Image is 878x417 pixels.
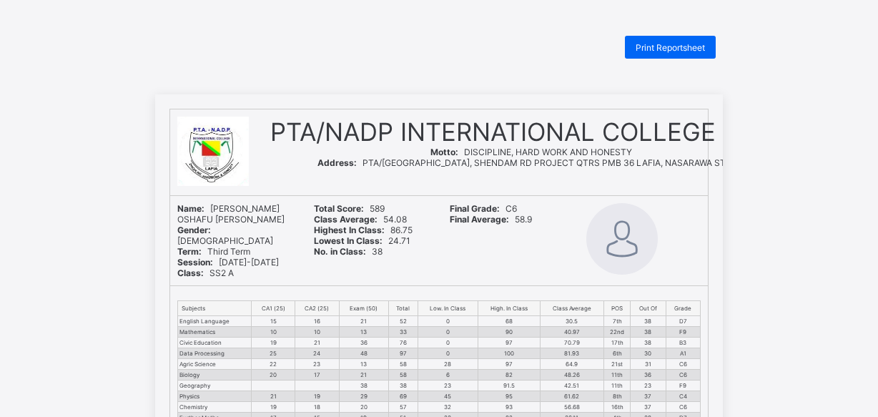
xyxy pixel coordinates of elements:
[478,391,540,402] td: 95
[314,235,410,246] span: 24.71
[314,203,385,214] span: 589
[631,316,666,327] td: 38
[478,338,540,348] td: 97
[295,327,339,338] td: 10
[178,338,252,348] td: Civic Education
[314,225,385,235] b: Highest In Class:
[666,348,700,359] td: A1
[177,257,279,268] span: [DATE]-[DATE]
[314,214,378,225] b: Class Average:
[178,301,252,316] th: Subjects
[604,338,631,348] td: 17th
[177,225,273,246] span: [DEMOGRAPHIC_DATA]
[252,359,295,370] td: 22
[177,225,211,235] b: Gender:
[295,370,339,381] td: 17
[450,203,500,214] b: Final Grade:
[252,348,295,359] td: 25
[540,327,603,338] td: 40.97
[178,327,252,338] td: Mathematics
[540,381,603,391] td: 42.51
[177,246,202,257] b: Term:
[177,203,204,214] b: Name:
[252,370,295,381] td: 20
[430,147,458,157] b: Motto:
[252,338,295,348] td: 19
[418,402,478,413] td: 32
[478,316,540,327] td: 68
[450,214,532,225] span: 58.9
[478,348,540,359] td: 100
[339,370,388,381] td: 21
[178,381,252,391] td: Geography
[666,327,700,338] td: F9
[252,327,295,338] td: 10
[295,316,339,327] td: 16
[388,381,418,391] td: 38
[388,402,418,413] td: 57
[604,402,631,413] td: 16th
[178,402,252,413] td: Chemistry
[540,359,603,370] td: 64.9
[317,157,745,168] span: PTA/[GEOGRAPHIC_DATA], SHENDAM RD PROJECT QTRS PMB 36 LAFIA, NASARAWA STATE.,
[388,391,418,402] td: 69
[666,391,700,402] td: C4
[450,203,517,214] span: C6
[339,359,388,370] td: 13
[604,316,631,327] td: 7th
[540,391,603,402] td: 61.62
[666,402,700,413] td: C6
[388,316,418,327] td: 52
[295,391,339,402] td: 19
[314,225,413,235] span: 86.75
[252,301,295,316] th: CA1 (25)
[295,402,339,413] td: 18
[631,391,666,402] td: 37
[418,316,478,327] td: 0
[252,402,295,413] td: 19
[631,402,666,413] td: 37
[418,381,478,391] td: 23
[418,359,478,370] td: 28
[270,117,792,147] span: PTA/NADP INTERNATIONAL COLLEGE LAFIA
[314,203,364,214] b: Total Score:
[418,348,478,359] td: 0
[418,338,478,348] td: 0
[636,42,705,53] span: Print Reportsheet
[631,301,666,316] th: Out Of
[604,370,631,381] td: 11th
[295,348,339,359] td: 24
[388,301,418,316] th: Total
[339,338,388,348] td: 36
[418,327,478,338] td: 0
[178,391,252,402] td: Physics
[604,327,631,338] td: 22nd
[339,391,388,402] td: 29
[339,316,388,327] td: 21
[604,381,631,391] td: 11th
[478,402,540,413] td: 93
[478,381,540,391] td: 91.5
[666,370,700,381] td: C6
[252,391,295,402] td: 21
[177,203,285,225] span: [PERSON_NAME] OSHAFU [PERSON_NAME]
[604,301,631,316] th: POS
[666,359,700,370] td: C6
[666,301,700,316] th: Grade
[177,246,250,257] span: Third Term
[666,381,700,391] td: F9
[295,301,339,316] th: CA2 (25)
[252,316,295,327] td: 15
[631,348,666,359] td: 30
[418,391,478,402] td: 45
[631,359,666,370] td: 31
[178,316,252,327] td: English Language
[604,391,631,402] td: 8th
[418,301,478,316] th: Low. In Class
[540,348,603,359] td: 81.93
[339,402,388,413] td: 20
[388,370,418,381] td: 58
[631,338,666,348] td: 38
[478,301,540,316] th: High. In Class
[177,257,213,268] b: Session:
